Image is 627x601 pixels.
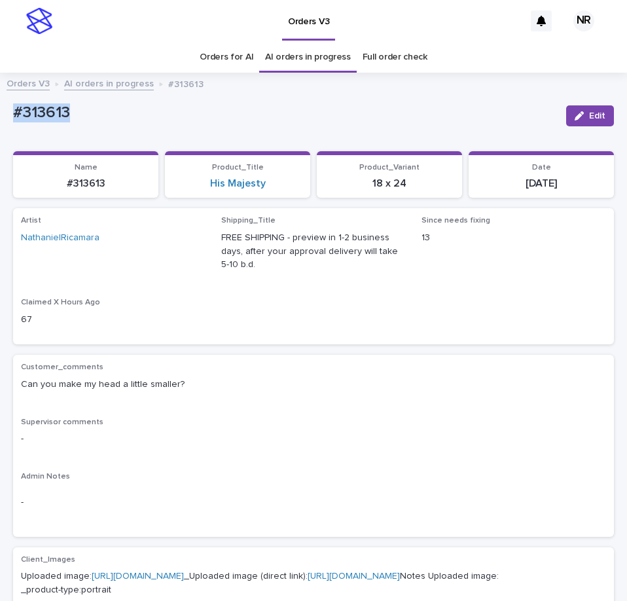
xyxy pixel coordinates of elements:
p: #313613 [13,103,556,122]
p: 67 [21,313,206,327]
span: Product_Variant [359,164,420,172]
span: Customer_comments [21,363,103,371]
p: 13 [421,231,606,245]
span: Product_Title [212,164,264,172]
span: Claimed X Hours Ago [21,299,100,306]
a: Orders for AI [200,42,253,73]
p: [DATE] [476,177,606,190]
p: Uploaded image: _Uploaded image (direct link): Notes Uploaded image: _product-type:portrait [21,570,606,597]
a: Full order check [363,42,427,73]
a: AI orders in progress [265,42,351,73]
img: stacker-logo-s-only.png [26,8,52,34]
a: NathanielRicamara [21,231,99,245]
a: AI orders in progress [64,75,154,90]
p: #313613 [21,177,151,190]
a: Orders V3 [7,75,50,90]
span: Name [75,164,98,172]
a: His Majesty [210,177,266,190]
p: Can you make my head a little smaller? [21,378,606,392]
p: FREE SHIPPING - preview in 1-2 business days, after your approval delivery will take 5-10 b.d. [221,231,406,272]
a: [URL][DOMAIN_NAME] [92,572,184,581]
p: 18 x 24 [325,177,454,190]
p: - [21,432,606,446]
p: - [21,496,606,509]
span: Admin Notes [21,473,70,481]
span: Edit [589,111,605,120]
span: Supervisor comments [21,418,103,426]
span: Client_Images [21,556,75,564]
span: Since needs fixing [421,217,490,225]
p: #313613 [168,76,204,90]
span: Shipping_Title [221,217,276,225]
a: [URL][DOMAIN_NAME] [308,572,400,581]
button: Edit [566,105,614,126]
span: Date [532,164,551,172]
div: NR [573,10,594,31]
span: Artist [21,217,41,225]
